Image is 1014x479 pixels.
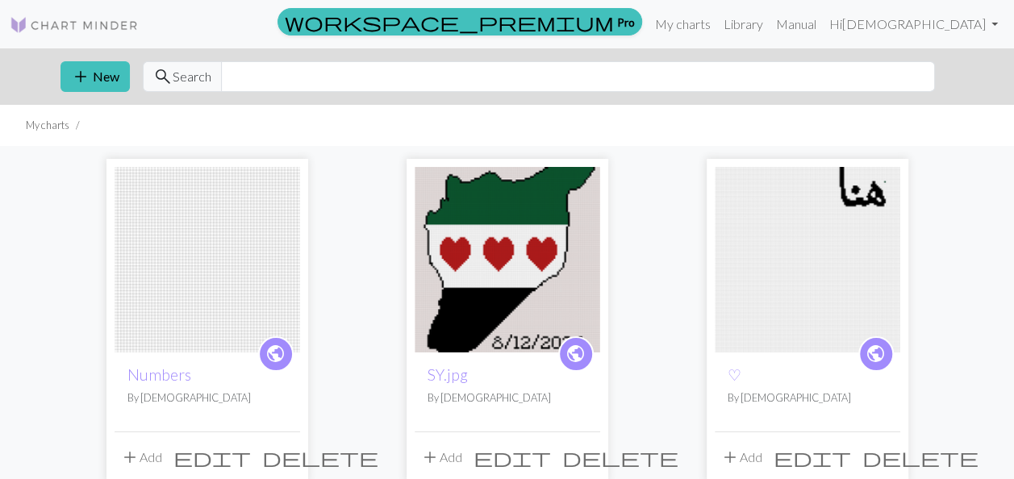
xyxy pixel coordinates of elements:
[415,167,600,352] img: SY.jpg
[715,442,768,473] button: Add
[26,118,69,133] li: My charts
[61,61,130,92] button: New
[120,446,140,469] span: add
[262,446,378,469] span: delete
[153,65,173,88] span: search
[823,8,1004,40] a: Hi[DEMOGRAPHIC_DATA]
[173,448,251,467] i: Edit
[858,336,894,372] a: public
[10,15,139,35] img: Logo
[857,442,984,473] button: Delete
[866,341,886,366] span: public
[862,446,979,469] span: delete
[173,67,211,86] span: Search
[428,365,468,384] a: SY.jpg
[774,448,851,467] i: Edit
[468,442,557,473] button: Edit
[866,338,886,370] i: public
[474,446,551,469] span: edit
[257,442,384,473] button: Delete
[649,8,717,40] a: My charts
[715,250,900,265] a: ♡
[558,336,594,372] a: public
[115,442,168,473] button: Add
[720,446,740,469] span: add
[562,446,678,469] span: delete
[115,250,300,265] a: Numbers
[265,341,286,366] span: public
[420,446,440,469] span: add
[428,390,587,406] p: By [DEMOGRAPHIC_DATA]
[774,446,851,469] span: edit
[474,448,551,467] i: Edit
[557,442,684,473] button: Delete
[265,338,286,370] i: public
[768,442,857,473] button: Edit
[277,8,642,35] a: Pro
[173,446,251,469] span: edit
[565,341,586,366] span: public
[770,8,823,40] a: Manual
[415,250,600,265] a: SY.jpg
[127,390,287,406] p: By [DEMOGRAPHIC_DATA]
[285,10,614,33] span: workspace_premium
[258,336,294,372] a: public
[565,338,586,370] i: public
[715,167,900,352] img: ♡
[71,65,90,88] span: add
[115,167,300,352] img: Numbers
[127,365,191,384] a: Numbers
[717,8,770,40] a: Library
[168,442,257,473] button: Edit
[728,365,741,384] a: ♡
[728,390,887,406] p: By [DEMOGRAPHIC_DATA]
[415,442,468,473] button: Add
